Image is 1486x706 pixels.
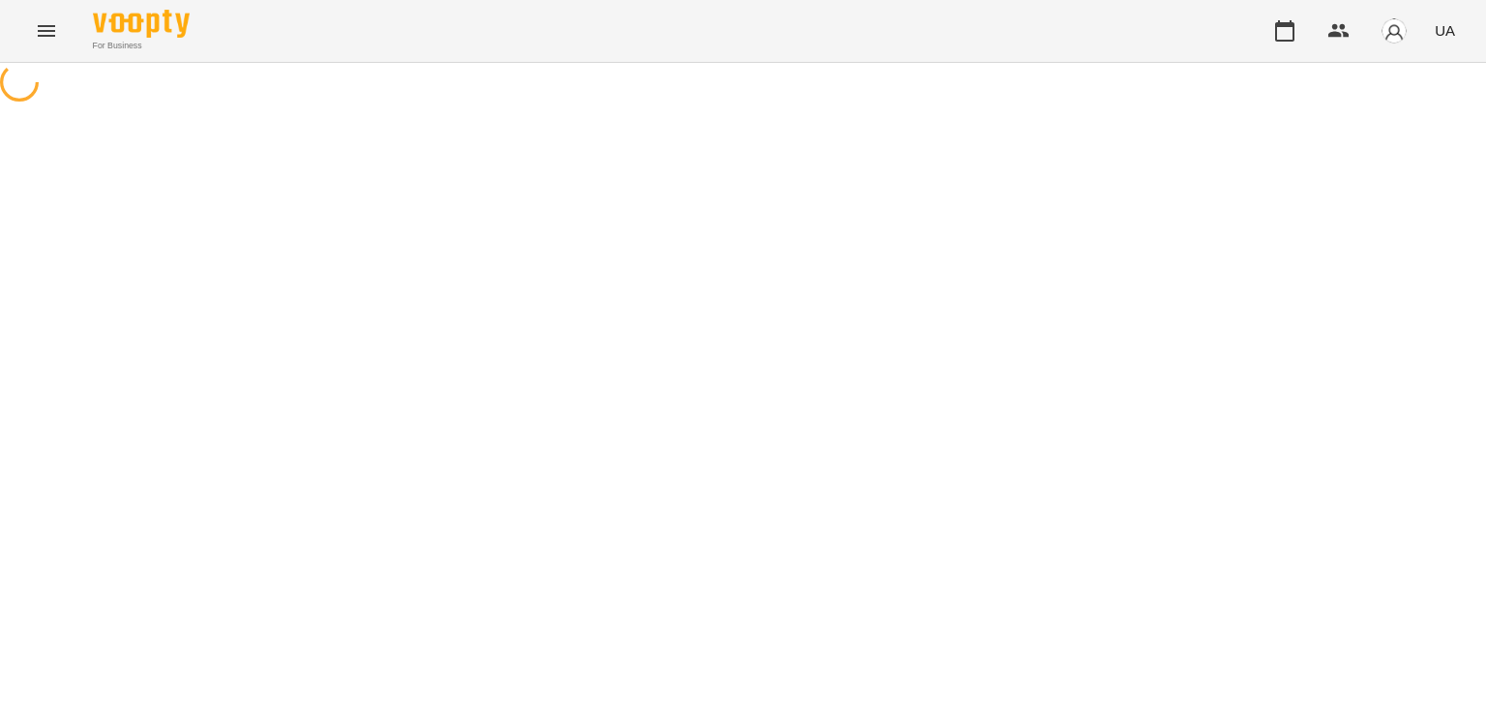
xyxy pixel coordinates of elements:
img: Voopty Logo [93,10,190,38]
img: avatar_s.png [1381,17,1408,44]
button: Menu [23,8,70,54]
span: For Business [93,40,190,52]
span: UA [1435,20,1455,41]
button: UA [1427,13,1463,48]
